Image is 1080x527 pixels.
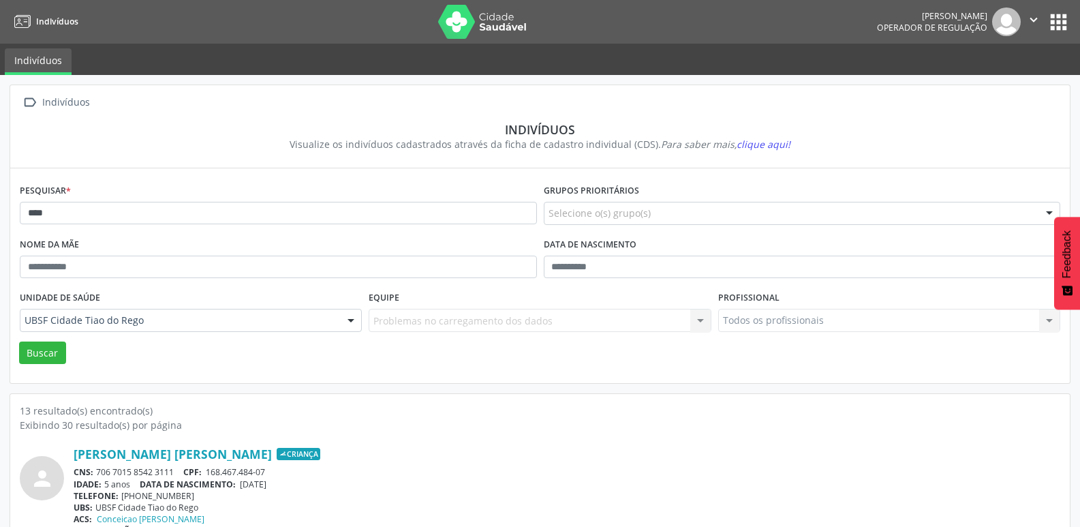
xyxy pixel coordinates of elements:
div: Exibindo 30 resultado(s) por página [20,418,1060,432]
span: CNS: [74,466,93,478]
div: Indivíduos [40,93,92,112]
a: Indivíduos [5,48,72,75]
div: [PERSON_NAME] [877,10,987,22]
a:  Indivíduos [20,93,92,112]
span: CPF: [183,466,202,478]
span: UBS: [74,502,93,513]
label: Nome da mãe [20,235,79,256]
span: TELEFONE: [74,490,119,502]
label: Equipe [369,288,399,309]
i:  [20,93,40,112]
span: Operador de regulação [877,22,987,33]
span: Selecione o(s) grupo(s) [549,206,651,220]
label: Profissional [718,288,780,309]
div: 706 7015 8542 3111 [74,466,1060,478]
a: [PERSON_NAME] [PERSON_NAME] [74,447,272,462]
span: Criança [277,448,320,460]
label: Unidade de saúde [20,288,100,309]
a: Indivíduos [10,10,78,33]
div: Visualize os indivíduos cadastrados através da ficha de cadastro individual (CDS). [29,137,1051,151]
button: Feedback - Mostrar pesquisa [1054,217,1080,310]
i: person [30,466,55,491]
div: Indivíduos [29,122,1051,137]
a: Conceicao [PERSON_NAME] [97,513,204,525]
label: Data de nascimento [544,235,636,256]
div: 5 anos [74,479,1060,490]
span: UBSF Cidade Tiao do Rego [25,314,334,327]
i:  [1026,12,1041,27]
span: [DATE] [240,479,266,490]
span: 168.467.484-07 [206,466,265,478]
div: [PHONE_NUMBER] [74,490,1060,502]
span: Feedback [1061,230,1073,278]
span: clique aqui! [737,138,790,151]
img: img [992,7,1021,36]
div: UBSF Cidade Tiao do Rego [74,502,1060,513]
span: DATA DE NASCIMENTO: [140,479,236,490]
span: IDADE: [74,479,102,490]
div: 13 resultado(s) encontrado(s) [20,404,1060,418]
button: Buscar [19,342,66,365]
label: Grupos prioritários [544,181,639,202]
button:  [1021,7,1047,36]
label: Pesquisar [20,181,71,202]
i: Para saber mais, [661,138,790,151]
span: Indivíduos [36,16,78,27]
span: ACS: [74,513,92,525]
button: apps [1047,10,1070,34]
